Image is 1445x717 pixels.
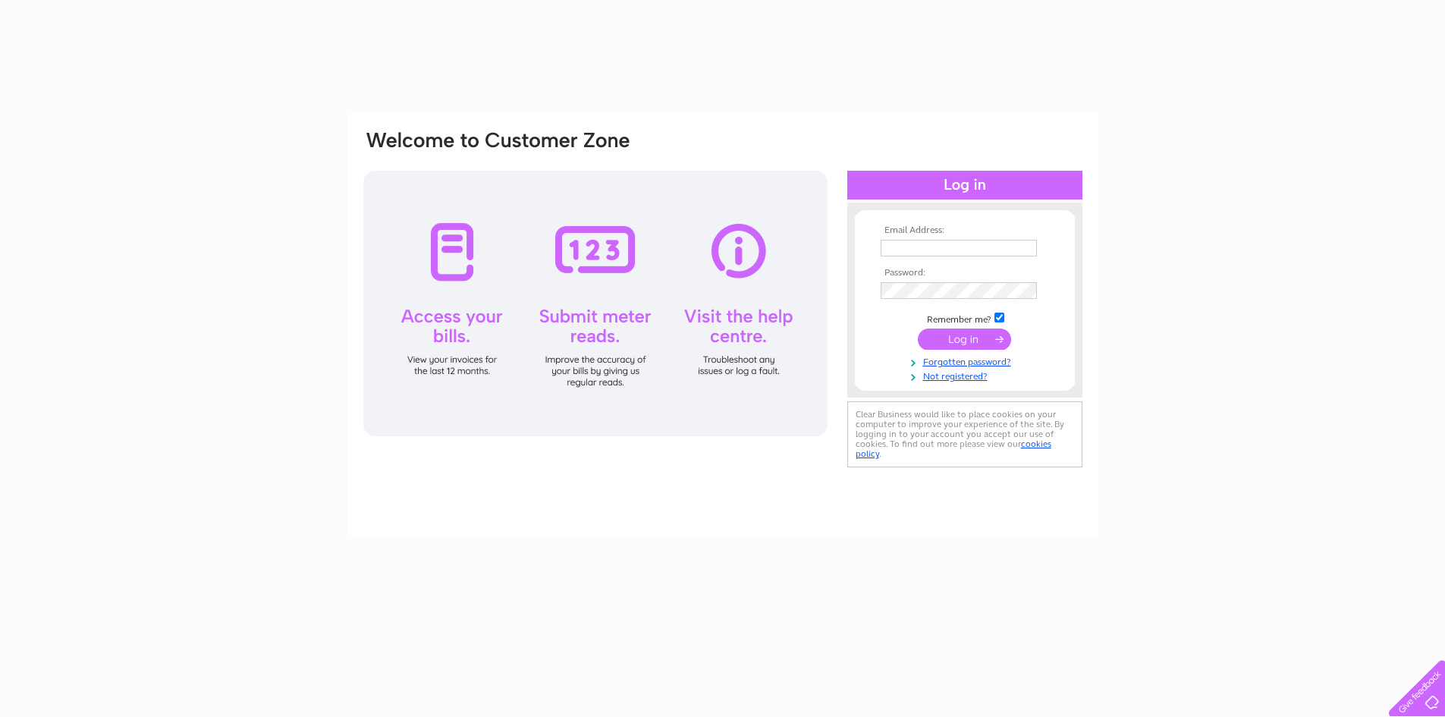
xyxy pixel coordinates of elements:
[881,354,1053,368] a: Forgotten password?
[856,439,1051,459] a: cookies policy
[847,401,1082,467] div: Clear Business would like to place cookies on your computer to improve your experience of the sit...
[877,225,1053,236] th: Email Address:
[881,368,1053,382] a: Not registered?
[877,310,1053,325] td: Remember me?
[877,268,1053,278] th: Password:
[918,329,1011,350] input: Submit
